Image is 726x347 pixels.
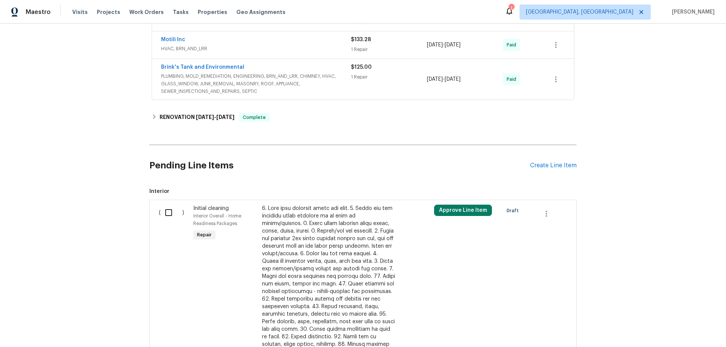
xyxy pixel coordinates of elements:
[351,46,427,53] div: 1 Repair
[198,8,227,16] span: Properties
[193,206,229,211] span: Initial cleaning
[351,65,372,70] span: $125.00
[526,8,633,16] span: [GEOGRAPHIC_DATA], [GEOGRAPHIC_DATA]
[445,77,461,82] span: [DATE]
[530,162,577,169] div: Create Line Item
[427,76,461,83] span: -
[196,114,234,120] span: -
[351,73,427,81] div: 1 Repair
[216,114,234,120] span: [DATE]
[193,214,241,226] span: Interior Overall - Home Readiness Packages
[669,8,715,16] span: [PERSON_NAME]
[97,8,120,16] span: Projects
[509,5,514,12] div: 1
[173,9,189,15] span: Tasks
[161,45,351,52] span: HVAC, BRN_AND_LRR
[149,108,577,126] div: RENOVATION [DATE]-[DATE]Complete
[507,76,519,83] span: Paid
[129,8,164,16] span: Work Orders
[149,188,577,195] span: Interior
[507,41,519,49] span: Paid
[445,42,461,48] span: [DATE]
[149,148,530,183] h2: Pending Line Items
[161,37,185,42] a: Motili Inc
[236,8,285,16] span: Geo Assignments
[160,113,234,122] h6: RENOVATION
[507,207,522,214] span: Draft
[196,114,214,120] span: [DATE]
[427,42,443,48] span: [DATE]
[434,205,492,216] button: Approve Line Item
[427,41,461,49] span: -
[161,65,244,70] a: Brink's Tank and Environmental
[26,8,51,16] span: Maestro
[194,231,215,239] span: Repair
[161,72,351,95] span: PLUMBING, MOLD_REMEDIATION, ENGINEERING, BRN_AND_LRR, CHIMNEY, HVAC, GLASS_WINDOW, JUNK_REMOVAL, ...
[72,8,88,16] span: Visits
[351,37,371,42] span: $133.28
[427,77,443,82] span: [DATE]
[240,114,269,121] span: Complete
